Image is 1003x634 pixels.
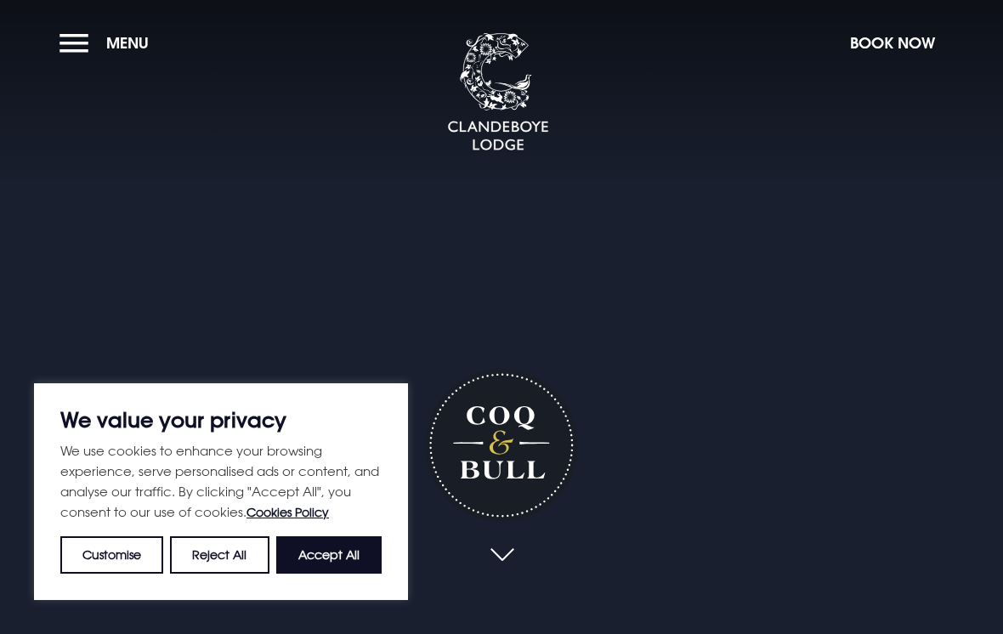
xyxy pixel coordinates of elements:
div: We value your privacy [34,383,408,600]
p: We use cookies to enhance your browsing experience, serve personalised ads or content, and analys... [60,440,382,523]
button: Customise [60,536,163,574]
button: Accept All [276,536,382,574]
button: Book Now [841,25,943,61]
img: Clandeboye Lodge [447,33,549,152]
p: We value your privacy [60,410,382,430]
h1: Coq & Bull [425,369,577,521]
button: Menu [59,25,157,61]
button: Reject All [170,536,269,574]
a: Cookies Policy [246,505,329,519]
span: Menu [106,33,149,53]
